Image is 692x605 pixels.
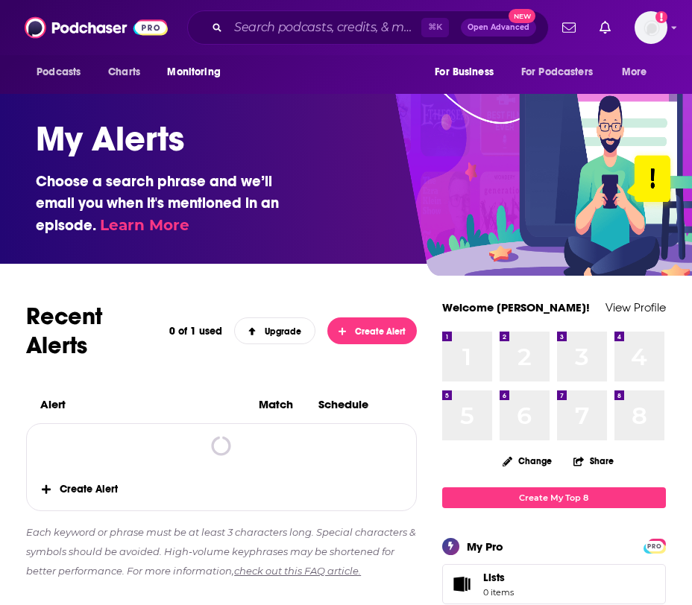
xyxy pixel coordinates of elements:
a: Show notifications dropdown [556,15,582,40]
h2: Recent Alerts [26,302,157,360]
a: Show notifications dropdown [594,15,617,40]
input: Search podcasts, credits, & more... [228,16,421,39]
h3: Alert [40,397,247,411]
button: open menu [157,58,239,86]
span: Upgrade [248,326,302,337]
span: Logged in as ashleyswett [635,11,667,44]
button: open menu [424,58,512,86]
a: PRO [646,539,664,551]
img: User Profile [635,11,667,44]
span: PRO [646,541,664,552]
span: Create Alert [27,468,415,510]
span: Charts [108,62,140,83]
span: For Podcasters [521,62,593,83]
span: Lists [447,574,477,595]
span: ⌘ K [421,18,449,37]
a: Create My Top 8 [442,487,666,507]
a: check out this FAQ article. [234,565,361,577]
p: 0 of 1 used [169,325,222,338]
span: New [509,9,535,23]
span: Podcasts [37,62,81,83]
a: View Profile [605,300,666,314]
span: Monitoring [167,62,220,83]
button: Create Alert [327,317,417,344]
a: Upgrade [234,317,316,344]
h3: Choose a search phrase and we’ll email you when it's mentioned in an episode. [36,171,297,235]
span: For Business [435,62,494,83]
a: Welcome [PERSON_NAME]! [442,300,590,314]
a: Learn More [100,216,189,234]
span: Open Advanced [468,24,529,31]
h3: Match [259,397,306,411]
button: Show profile menu [635,11,667,44]
img: Podchaser - Follow, Share and Rate Podcasts [25,13,168,42]
a: Lists [442,564,666,604]
button: open menu [611,58,666,86]
span: Create Alert [339,326,406,337]
a: Charts [98,58,149,86]
button: Open AdvancedNew [461,19,536,37]
span: Lists [483,571,505,584]
h1: My Alerts [36,117,644,160]
button: open menu [26,58,100,86]
span: Lists [483,571,514,584]
div: Search podcasts, credits, & more... [187,10,549,45]
h3: Schedule [318,397,378,411]
p: Each keyword or phrase must be at least 3 characters long. Special characters & symbols should be... [26,523,416,580]
svg: Add a profile image [655,11,667,23]
div: My Pro [467,539,503,554]
button: Share [573,446,614,475]
button: Change [494,452,561,470]
button: open menu [512,58,614,86]
span: 0 items [483,587,514,598]
span: More [622,62,647,83]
